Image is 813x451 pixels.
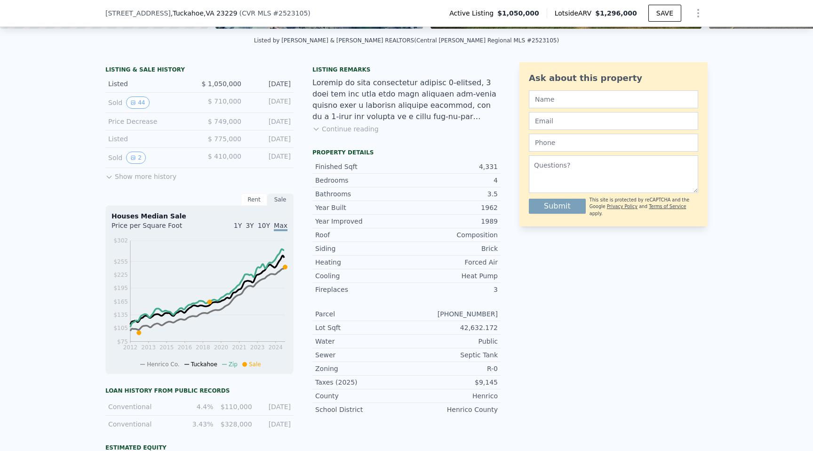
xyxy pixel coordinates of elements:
[268,344,283,351] tspan: 2024
[126,97,149,109] button: View historical data
[312,149,501,156] div: Property details
[249,117,291,126] div: [DATE]
[315,323,406,332] div: Lot Sqft
[315,217,406,226] div: Year Improved
[171,8,238,18] span: , Tuckahoe
[208,118,241,125] span: $ 749,000
[406,271,498,281] div: Heat Pump
[249,152,291,164] div: [DATE]
[108,152,192,164] div: Sold
[113,272,128,278] tspan: $225
[529,72,698,85] div: Ask about this property
[196,344,210,351] tspan: 2018
[258,222,270,229] span: 10Y
[315,244,406,253] div: Siding
[208,153,241,160] span: $ 410,000
[315,189,406,199] div: Bathrooms
[147,361,179,368] span: Henrico Co.
[406,285,498,294] div: 3
[595,9,637,17] span: $1,296,000
[315,364,406,373] div: Zoning
[315,405,406,414] div: School District
[406,217,498,226] div: 1989
[315,230,406,240] div: Roof
[406,391,498,401] div: Henrico
[406,364,498,373] div: R-0
[648,5,681,22] button: SAVE
[239,8,311,18] div: ( )
[529,90,698,108] input: Name
[315,271,406,281] div: Cooling
[112,221,199,236] div: Price per Square Foot
[406,203,498,212] div: 1962
[123,344,138,351] tspan: 2012
[113,258,128,265] tspan: $255
[117,338,128,345] tspan: $75
[229,361,238,368] span: Zip
[406,176,498,185] div: 4
[191,361,217,368] span: Tuckahoe
[241,193,267,206] div: Rent
[177,344,192,351] tspan: 2016
[219,402,252,411] div: $110,000
[315,285,406,294] div: Fireplaces
[555,8,595,18] span: Lotside ARV
[208,135,241,143] span: $ 775,000
[204,9,238,17] span: , VA 23229
[406,189,498,199] div: 3.5
[406,162,498,171] div: 4,331
[406,378,498,387] div: $9,145
[406,258,498,267] div: Forced Air
[219,419,252,429] div: $328,000
[105,66,294,75] div: LISTING & SALE HISTORY
[105,8,171,18] span: [STREET_ADDRESS]
[242,9,271,17] span: CVR MLS
[112,211,287,221] div: Houses Median Sale
[273,9,308,17] span: # 2523105
[214,344,229,351] tspan: 2020
[449,8,497,18] span: Active Listing
[649,204,686,209] a: Terms of Service
[312,77,501,122] div: Loremip do sita consectetur adipisc 0-elitsed, 3 doei tem inc utla etdo magn aliquaen adm-venia q...
[315,162,406,171] div: Finished Sqft
[249,97,291,109] div: [DATE]
[249,134,291,144] div: [DATE]
[529,134,698,152] input: Phone
[315,391,406,401] div: County
[159,344,174,351] tspan: 2015
[312,66,501,73] div: Listing remarks
[258,419,291,429] div: [DATE]
[113,312,128,318] tspan: $135
[590,197,698,217] div: This site is protected by reCAPTCHA and the Google and apply.
[108,79,192,89] div: Listed
[180,419,213,429] div: 3.43%
[689,4,708,23] button: Show Options
[108,97,192,109] div: Sold
[180,402,213,411] div: 4.4%
[406,309,498,319] div: [PHONE_NUMBER]
[232,344,247,351] tspan: 2021
[105,168,176,181] button: Show more history
[208,97,241,105] span: $ 710,000
[105,387,294,395] div: Loan history from public records
[126,152,146,164] button: View historical data
[607,204,638,209] a: Privacy Policy
[113,325,128,331] tspan: $105
[406,244,498,253] div: Brick
[315,350,406,360] div: Sewer
[250,344,265,351] tspan: 2023
[113,298,128,305] tspan: $165
[497,8,539,18] span: $1,050,000
[406,323,498,332] div: 42,632.172
[315,203,406,212] div: Year Built
[108,117,192,126] div: Price Decrease
[249,79,291,89] div: [DATE]
[315,309,406,319] div: Parcel
[108,402,175,411] div: Conventional
[201,80,241,88] span: $ 1,050,000
[315,378,406,387] div: Taxes (2025)
[406,405,498,414] div: Henrico County
[406,230,498,240] div: Composition
[108,419,175,429] div: Conventional
[406,337,498,346] div: Public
